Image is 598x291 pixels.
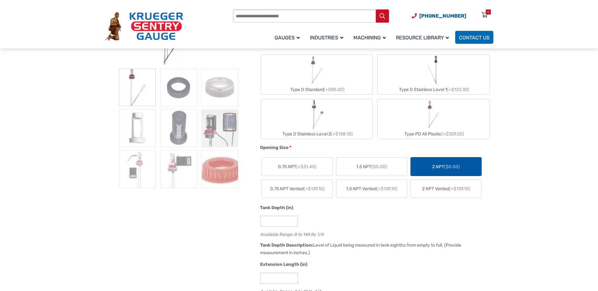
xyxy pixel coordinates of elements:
[261,85,373,94] div: Type D Standard
[278,163,316,170] span: 0.75 NPT
[261,55,373,94] label: Type D Standard
[412,12,466,20] a: Phone Number (920) 434-8860
[160,68,197,106] img: At A Glance - Image 2
[261,99,373,139] label: Type D Stainless Level 2
[260,243,461,255] div: Level of Liquid being measured in tank eighths from empty to full. (Provide measurement in inches.)
[275,35,300,41] span: Gauges
[260,205,293,210] span: Tank Depth (in)
[331,131,353,137] span: (+$138.10)
[441,131,464,137] span: (+$329.50)
[422,185,470,192] span: 2 NPT Vented
[459,35,490,41] span: Contact Us
[261,129,373,139] div: Type D Stainless Level 2
[449,186,470,191] span: (+$139.10)
[289,144,291,151] abbr: required
[350,30,392,45] a: Machining
[487,9,489,14] div: 0
[160,150,197,188] img: At A Glance - Image 8
[371,164,387,169] span: ($0.00)
[444,164,460,169] span: ($0.00)
[260,145,288,150] span: Opening Size
[296,164,316,169] span: (+$31.40)
[201,109,238,147] img: At A Glance - Image 6
[432,163,460,170] span: 2 NPT
[324,87,345,92] span: (+$85.20)
[378,55,489,94] label: Type D Stainless Level 1
[346,185,398,192] span: 1.5 NPT Vented
[396,35,449,41] span: Resource Library
[260,243,313,248] span: Tank Depth Description:
[260,231,490,237] div: Available Range: 8 to 144 By 1/4
[119,150,156,188] img: At A Glance - Image 7
[425,55,442,85] img: Chemical Sight Gauge
[419,13,466,19] span: [PHONE_NUMBER]
[271,30,306,45] a: Gauges
[447,87,469,92] span: (+$123.30)
[201,150,238,188] img: At A Glance - Image 9
[160,109,197,147] img: At A Glance - Image 5
[105,12,183,41] img: Krueger Sentry Gauge
[304,186,325,191] span: (+$139.10)
[378,85,489,94] div: Type D Stainless Level 1
[356,163,387,170] span: 1.5 NPT
[119,68,156,106] img: At A Glance
[306,30,350,45] a: Industries
[270,185,325,192] span: 0.75 NPT Vented
[260,262,307,267] span: Extension Length (in)
[119,109,156,147] img: At A Glance - Image 4
[353,35,386,41] span: Machining
[378,99,489,139] label: Type PD All Plastic
[310,35,343,41] span: Industries
[392,30,455,45] a: Resource Library
[378,129,489,139] div: Type PD All Plastic
[376,186,398,191] span: (+$139.10)
[201,68,238,106] img: At A Glance - Image 3
[455,31,493,44] a: Contact Us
